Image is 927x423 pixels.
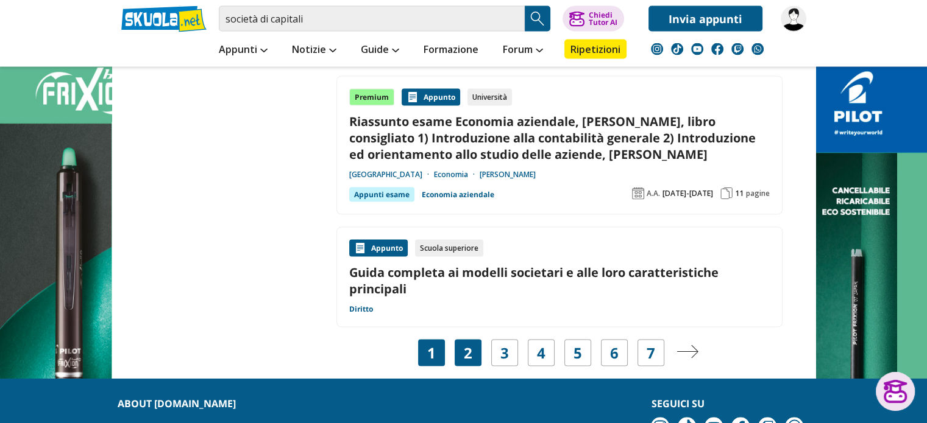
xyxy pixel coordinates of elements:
[354,242,366,254] img: Appunti contenuto
[651,397,704,410] strong: Seguici su
[349,264,770,297] a: Guida completa ai modelli societari e alle loro caratteristiche principali
[563,6,624,32] button: ChiediTutor AI
[528,10,547,28] img: Cerca appunti, riassunti o versioni
[781,6,806,32] img: Elo080893
[349,170,434,180] a: [GEOGRAPHIC_DATA]
[118,397,236,410] strong: About [DOMAIN_NAME]
[349,187,414,202] div: Appunti esame
[500,40,546,61] a: Forum
[427,344,436,362] span: 1
[677,345,698,358] img: Pagina successiva
[219,6,525,32] input: Cerca appunti, riassunti o versioni
[574,344,582,362] a: 5
[402,89,460,106] div: Appunto
[216,40,271,61] a: Appunti
[647,189,660,198] span: A.A.
[610,344,619,362] a: 6
[525,6,550,32] button: Search Button
[564,40,627,59] a: Ripetizioni
[349,89,394,106] div: Premium
[731,43,744,55] img: twitch
[480,170,536,180] a: [PERSON_NAME]
[336,340,783,366] nav: Navigazione pagine
[648,6,762,32] a: Invia appunti
[751,43,764,55] img: WhatsApp
[421,40,481,61] a: Formazione
[651,43,663,55] img: instagram
[349,240,408,257] div: Appunto
[537,344,545,362] a: 4
[415,240,483,257] div: Scuola superiore
[349,304,373,314] a: Diritto
[422,187,494,202] a: Economia aziendale
[671,43,683,55] img: tiktok
[464,344,472,362] a: 2
[588,12,617,26] div: Chiedi Tutor AI
[662,189,713,198] span: [DATE]-[DATE]
[500,344,509,362] a: 3
[407,91,419,103] img: Appunti contenuto
[349,113,770,163] a: Riassunto esame Economia aziendale, [PERSON_NAME], libro consigliato 1) Introduzione alla contabi...
[358,40,402,61] a: Guide
[711,43,723,55] img: facebook
[677,344,698,362] a: Pagina successiva
[691,43,703,55] img: youtube
[746,189,770,198] span: pagine
[735,189,744,198] span: 11
[632,187,644,200] img: Anno accademico
[434,170,480,180] a: Economia
[289,40,339,61] a: Notizie
[647,344,655,362] a: 7
[467,89,512,106] div: Università
[720,187,733,200] img: Pagine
